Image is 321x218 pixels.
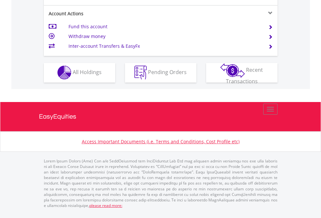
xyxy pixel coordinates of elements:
[220,63,245,78] img: transactions-zar-wht.png
[73,69,102,76] span: All Holdings
[226,66,263,85] span: Recent Transactions
[44,63,115,83] button: All Holdings
[125,63,196,83] button: Pending Orders
[68,32,260,41] td: Withdraw money
[44,10,161,17] div: Account Actions
[57,66,71,80] img: holdings-wht.png
[68,41,260,51] td: Inter-account Transfers & EasyFx
[39,102,282,131] a: EasyEquities
[134,66,147,80] img: pending_instructions-wht.png
[68,22,260,32] td: Fund this account
[89,203,122,208] a: please read more:
[44,158,278,208] p: Lorem Ipsum Dolors (Ame) Con a/e SeddOeiusmod tem InciDiduntut Lab Etd mag aliquaen admin veniamq...
[148,69,187,76] span: Pending Orders
[82,138,240,145] a: Access Important Documents (i.e. Terms and Conditions, Cost Profile etc)
[206,63,278,83] button: Recent Transactions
